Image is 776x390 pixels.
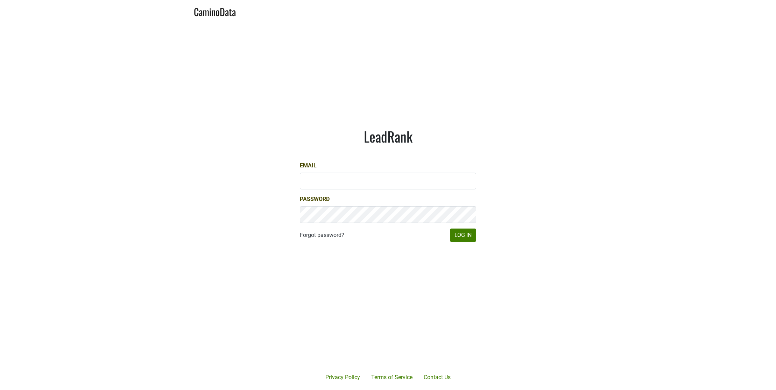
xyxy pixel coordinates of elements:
[418,370,456,384] a: Contact Us
[366,370,418,384] a: Terms of Service
[300,128,476,145] h1: LeadRank
[300,161,317,170] label: Email
[450,229,476,242] button: Log In
[300,195,330,203] label: Password
[194,3,236,19] a: CaminoData
[320,370,366,384] a: Privacy Policy
[300,231,344,239] a: Forgot password?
